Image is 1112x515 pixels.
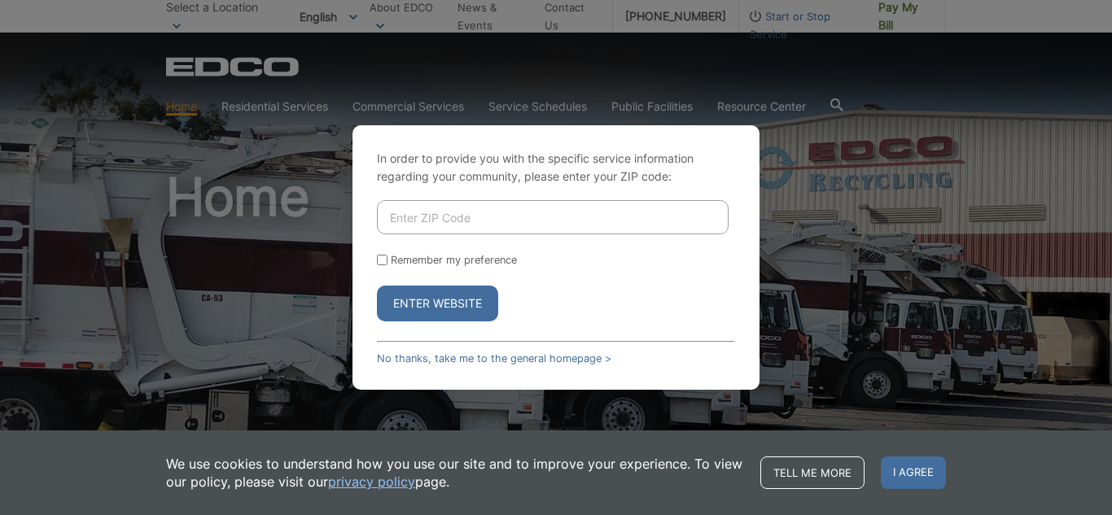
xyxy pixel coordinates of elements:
[377,352,611,364] a: No thanks, take me to the general homepage >
[377,200,729,234] input: Enter ZIP Code
[328,473,415,491] a: privacy policy
[760,456,865,489] a: Tell me more
[391,254,517,266] label: Remember my preference
[166,455,744,491] p: We use cookies to understand how you use our site and to improve your experience. To view our pol...
[881,456,946,489] span: I agree
[377,286,498,321] button: Enter Website
[377,150,735,185] p: In order to provide you with the specific service information regarding your community, please en...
